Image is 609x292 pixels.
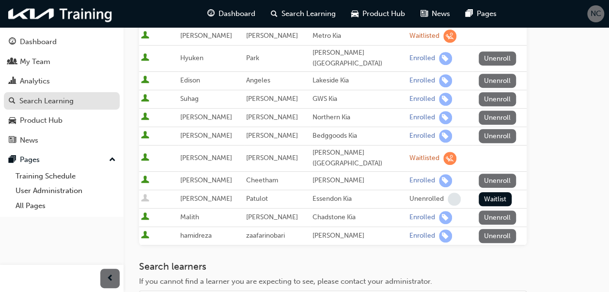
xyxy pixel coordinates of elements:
[409,176,435,185] div: Enrolled
[443,152,456,165] span: learningRecordVerb_WAITLIST-icon
[180,213,199,221] span: Malith
[312,147,406,169] div: [PERSON_NAME] ([GEOGRAPHIC_DATA])
[409,113,435,122] div: Enrolled
[9,97,16,106] span: search-icon
[479,74,516,88] button: Unenroll
[432,8,450,19] span: News
[4,112,120,130] a: Product Hub
[200,4,263,24] a: guage-iconDashboard
[180,231,212,240] span: hamidreza
[312,130,406,142] div: Bedggoods Kia
[4,72,120,90] a: Analytics
[439,130,452,143] span: learningRecordVerb_ENROLL-icon
[4,31,120,151] button: DashboardMy TeamAnalyticsSearch LearningProduct HubNews
[20,115,62,126] div: Product Hub
[246,32,298,40] span: [PERSON_NAME]
[9,58,16,66] span: people-icon
[351,8,359,20] span: car-icon
[409,131,435,141] div: Enrolled
[141,131,149,141] span: User is active
[139,277,432,286] span: If you cannot find a learner you are expecting to see, please contact your administrator.
[246,213,298,221] span: [PERSON_NAME]
[180,176,232,184] span: [PERSON_NAME]
[246,176,278,184] span: Cheetham
[9,116,16,125] span: car-icon
[409,231,435,241] div: Enrolled
[409,54,435,63] div: Enrolled
[479,92,516,106] button: Unenroll
[312,48,406,69] div: [PERSON_NAME] ([GEOGRAPHIC_DATA])
[479,229,516,243] button: Unenroll
[139,261,527,272] h3: Search learners
[246,113,298,121] span: [PERSON_NAME]
[141,212,149,222] span: User is active
[409,213,435,222] div: Enrolled
[409,195,444,204] div: Unenrolled
[12,183,120,198] a: User Administration
[281,8,336,19] span: Search Learning
[4,151,120,169] button: Pages
[439,93,452,106] span: learningRecordVerb_ENROLL-icon
[312,194,406,205] div: Essendon Kia
[180,95,199,103] span: Suhag
[109,154,116,166] span: up-icon
[141,76,149,85] span: User is active
[4,33,120,51] a: Dashboard
[439,211,452,224] span: learningRecordVerb_ENROLL-icon
[439,229,452,243] span: learningRecordVerb_ENROLL-icon
[12,198,120,213] a: All Pages
[141,94,149,104] span: User is active
[409,95,435,104] div: Enrolled
[12,169,120,184] a: Training Schedule
[5,4,116,24] img: kia-training
[271,8,278,20] span: search-icon
[587,5,604,22] button: NC
[207,8,215,20] span: guage-icon
[4,131,120,149] a: News
[312,75,406,86] div: Lakeside Kia
[19,96,74,107] div: Search Learning
[312,175,406,186] div: [PERSON_NAME]
[9,38,16,47] span: guage-icon
[246,131,298,140] span: [PERSON_NAME]
[141,231,149,241] span: User is active
[180,131,232,140] span: [PERSON_NAME]
[312,230,406,242] div: [PERSON_NAME]
[421,8,428,20] span: news-icon
[180,113,232,121] span: [PERSON_NAME]
[246,95,298,103] span: [PERSON_NAME]
[4,92,120,110] a: Search Learning
[180,32,232,40] span: [PERSON_NAME]
[141,176,149,185] span: User is active
[312,112,406,123] div: Northern Kia
[141,53,149,63] span: User is active
[20,36,57,48] div: Dashboard
[20,154,40,165] div: Pages
[20,76,50,87] div: Analytics
[479,129,516,143] button: Unenroll
[9,136,16,145] span: news-icon
[180,54,203,62] span: Hyuken
[344,4,413,24] a: car-iconProduct Hub
[479,111,516,125] button: Unenroll
[466,8,473,20] span: pages-icon
[591,8,601,19] span: NC
[20,56,50,67] div: My Team
[409,32,439,41] div: Waitlisted
[141,113,149,122] span: User is active
[413,4,458,24] a: news-iconNews
[246,54,259,62] span: Park
[246,154,298,162] span: [PERSON_NAME]
[312,31,406,42] div: Metro Kia
[263,4,344,24] a: search-iconSearch Learning
[20,135,38,146] div: News
[479,192,512,206] button: Waitlist
[477,8,497,19] span: Pages
[479,211,516,225] button: Unenroll
[9,156,16,164] span: pages-icon
[479,174,516,188] button: Unenroll
[9,77,16,86] span: chart-icon
[479,51,516,65] button: Unenroll
[409,76,435,85] div: Enrolled
[439,111,452,124] span: learningRecordVerb_ENROLL-icon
